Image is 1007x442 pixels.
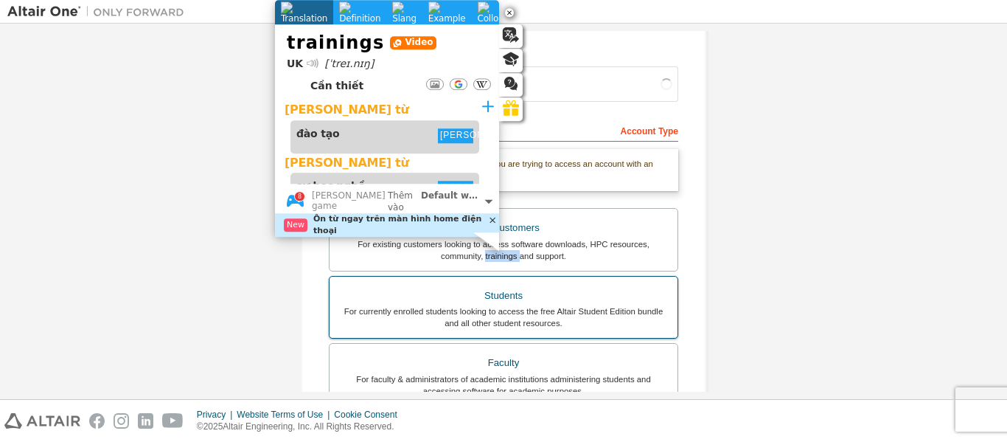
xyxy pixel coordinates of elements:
[338,305,669,329] div: For currently enrolled students looking to access the free Altair Student Edition bundle and all ...
[7,4,192,19] img: Altair One
[138,413,153,429] img: linkedin.svg
[338,373,669,397] div: For faculty & administrators of academic institutions administering students and accessing softwa...
[338,286,669,306] div: Students
[4,413,80,429] img: altair_logo.svg
[338,218,669,238] div: Altair Customers
[89,413,105,429] img: facebook.svg
[197,409,237,421] div: Privacy
[237,409,334,421] div: Website Terms of Use
[197,421,406,433] p: © 2025 Altair Engineering, Inc. All Rights Reserved.
[329,149,678,191] div: Please select only if you are trying to access an account with an existing valid Altair license.
[162,413,184,429] img: youtube.svg
[114,413,129,429] img: instagram.svg
[338,353,669,373] div: Faculty
[334,409,405,421] div: Cookie Consent
[329,118,678,142] div: Account Type
[338,238,669,262] div: For existing customers looking to access software downloads, HPC resources, community, trainings ...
